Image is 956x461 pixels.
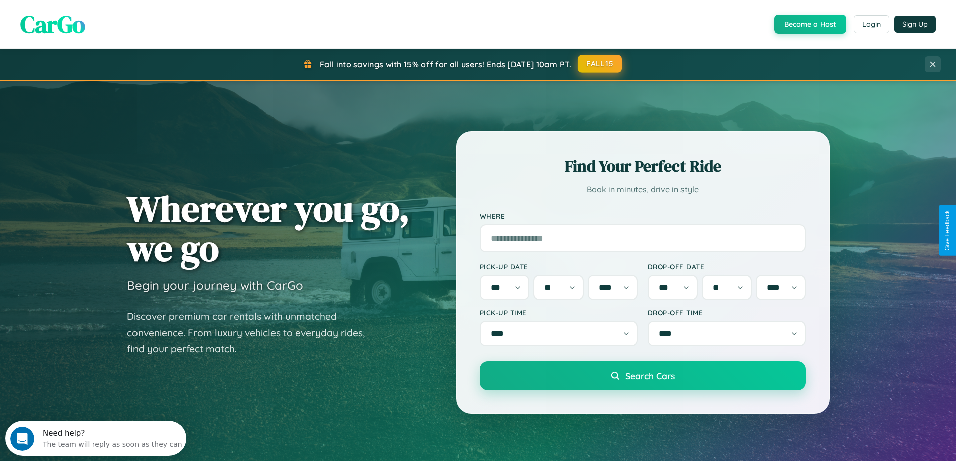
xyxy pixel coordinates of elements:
[854,15,889,33] button: Login
[127,278,303,293] h3: Begin your journey with CarGo
[38,9,177,17] div: Need help?
[944,210,951,251] div: Give Feedback
[480,182,806,197] p: Book in minutes, drive in style
[320,59,571,69] span: Fall into savings with 15% off for all users! Ends [DATE] 10am PT.
[4,4,187,32] div: Open Intercom Messenger
[894,16,936,33] button: Sign Up
[20,8,85,41] span: CarGo
[480,308,638,317] label: Pick-up Time
[127,189,410,268] h1: Wherever you go, we go
[10,427,34,451] iframe: Intercom live chat
[480,361,806,390] button: Search Cars
[578,55,622,73] button: FALL15
[480,212,806,220] label: Where
[480,155,806,177] h2: Find Your Perfect Ride
[38,17,177,27] div: The team will reply as soon as they can
[648,308,806,317] label: Drop-off Time
[774,15,846,34] button: Become a Host
[5,421,186,456] iframe: Intercom live chat discovery launcher
[648,262,806,271] label: Drop-off Date
[625,370,675,381] span: Search Cars
[127,308,378,357] p: Discover premium car rentals with unmatched convenience. From luxury vehicles to everyday rides, ...
[480,262,638,271] label: Pick-up Date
